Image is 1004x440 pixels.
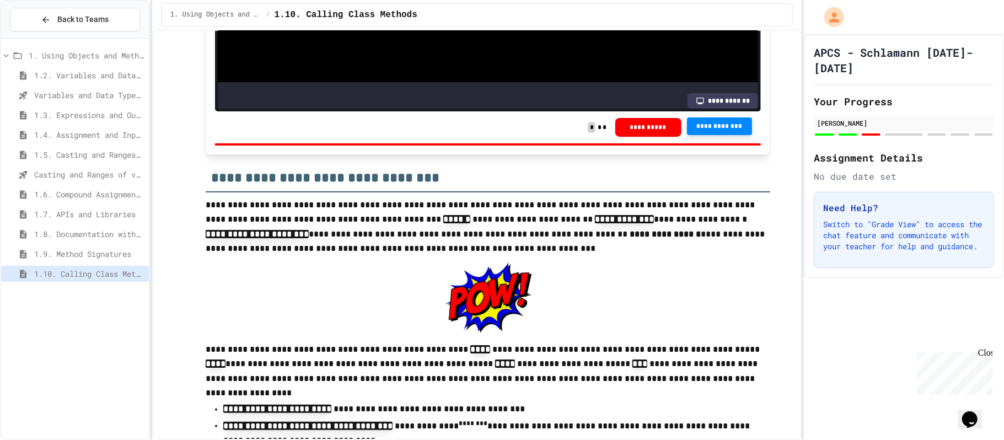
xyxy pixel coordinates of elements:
[57,14,109,25] span: Back to Teams
[34,149,144,160] span: 1.5. Casting and Ranges of Values
[266,10,270,19] span: /
[814,94,994,109] h2: Your Progress
[814,170,994,183] div: No due date set
[34,129,144,141] span: 1.4. Assignment and Input
[29,50,144,61] span: 1. Using Objects and Methods
[34,268,144,280] span: 1.10. Calling Class Methods
[34,89,144,101] span: Variables and Data Types - Quiz
[912,348,993,395] iframe: chat widget
[34,228,144,240] span: 1.8. Documentation with Comments and Preconditions
[170,10,262,19] span: 1. Using Objects and Methods
[814,45,994,76] h1: APCS - Schlamann [DATE]-[DATE]
[823,201,985,214] h3: Need Help?
[817,118,991,128] div: [PERSON_NAME]
[34,248,144,260] span: 1.9. Method Signatures
[275,8,417,22] span: 1.10. Calling Class Methods
[823,219,985,252] p: Switch to "Grade View" to access the chat feature and communicate with your teacher for help and ...
[34,169,144,180] span: Casting and Ranges of variables - Quiz
[10,8,140,31] button: Back to Teams
[958,396,993,429] iframe: chat widget
[4,4,76,70] div: Chat with us now!Close
[34,208,144,220] span: 1.7. APIs and Libraries
[34,109,144,121] span: 1.3. Expressions and Output [New]
[34,189,144,200] span: 1.6. Compound Assignment Operators
[814,150,994,165] h2: Assignment Details
[813,4,847,30] div: My Account
[34,69,144,81] span: 1.2. Variables and Data Types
